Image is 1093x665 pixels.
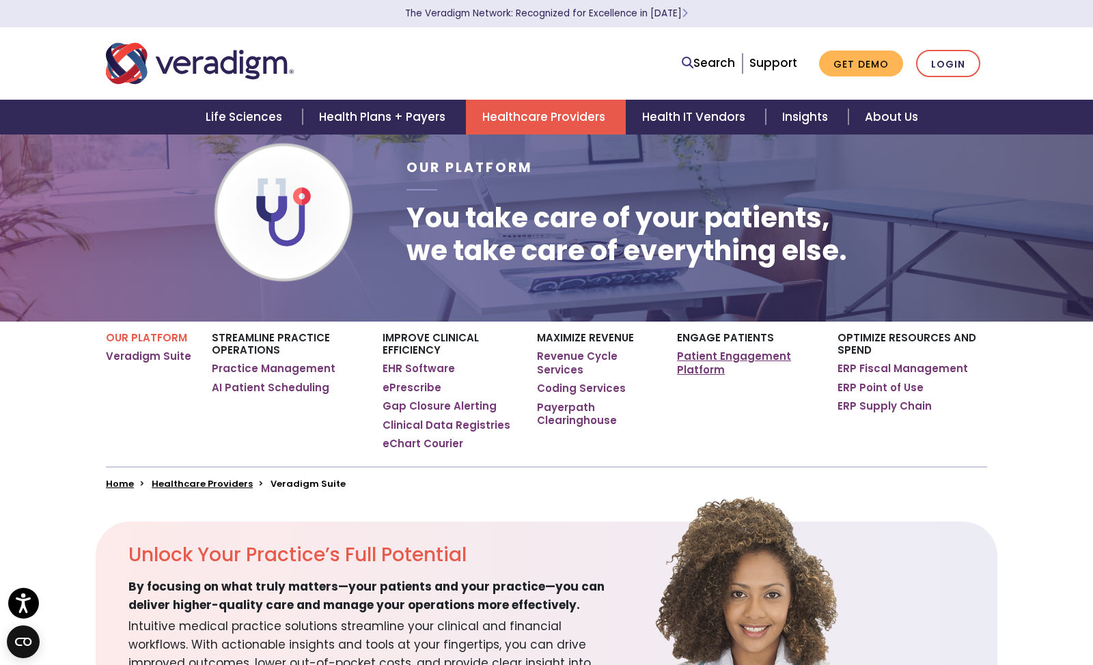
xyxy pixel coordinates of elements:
a: Home [106,477,134,490]
a: Revenue Cycle Services [537,350,656,376]
a: Practice Management [212,362,335,376]
span: Learn More [682,7,688,20]
a: Gap Closure Alerting [383,399,497,413]
a: EHR Software [383,362,455,376]
a: Clinical Data Registries [383,419,510,432]
h1: You take care of your patients, we take care of everything else. [406,201,847,267]
button: Open CMP widget [7,625,40,658]
a: Login [916,50,980,78]
span: Our Platform [406,158,533,177]
a: About Us [848,100,935,135]
img: Veradigm logo [106,41,294,86]
a: eChart Courier [383,437,463,451]
span: By focusing on what truly matters—your patients and your practice—you can deliver higher-quality ... [128,578,622,614]
a: Search [682,54,735,72]
a: ePrescribe [383,381,441,395]
a: ERP Point of Use [838,381,924,395]
a: Payerpath Clearinghouse [537,401,656,427]
a: ERP Fiscal Management [838,362,968,376]
a: Coding Services [537,382,626,395]
a: Health Plans + Payers [303,100,466,135]
a: ERP Supply Chain [838,399,932,413]
a: Insights [766,100,848,135]
a: AI Patient Scheduling [212,381,329,395]
a: Get Demo [819,51,903,77]
a: Health IT Vendors [626,100,766,135]
a: Veradigm Suite [106,350,191,363]
a: The Veradigm Network: Recognized for Excellence in [DATE]Learn More [405,7,688,20]
a: Patient Engagement Platform [677,350,817,376]
a: Life Sciences [189,100,303,135]
a: Healthcare Providers [466,100,626,135]
a: Support [749,55,797,71]
h2: Unlock Your Practice’s Full Potential [128,543,622,567]
a: Healthcare Providers [152,477,253,490]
